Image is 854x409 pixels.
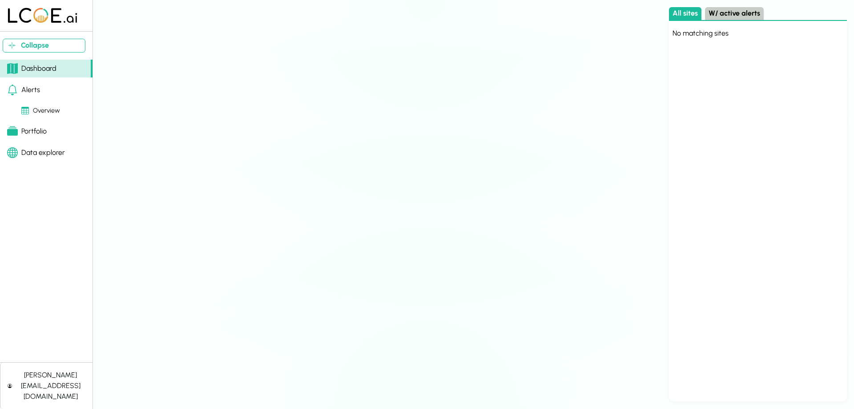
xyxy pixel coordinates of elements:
div: Data explorer [7,147,65,158]
button: Collapse [3,39,85,53]
button: All sites [669,7,701,20]
div: [PERSON_NAME][EMAIL_ADDRESS][DOMAIN_NAME] [16,370,85,402]
div: No matching sites [673,28,843,39]
div: Dashboard [7,63,56,74]
div: Alerts [7,85,40,95]
div: Overview [21,106,60,116]
div: Portfolio [7,126,47,137]
button: W/ active alerts [705,7,764,20]
div: Select site list category [669,7,847,21]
